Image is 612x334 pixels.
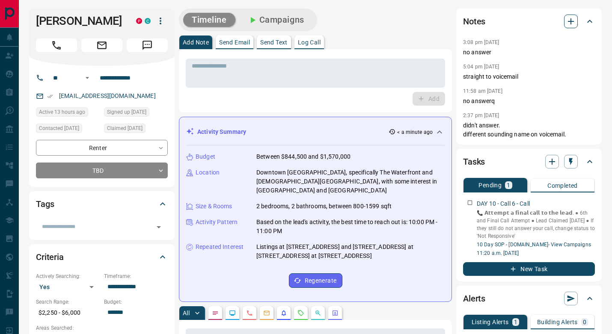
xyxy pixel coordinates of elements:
[463,151,595,172] div: Tasks
[463,262,595,276] button: New Task
[36,298,100,306] p: Search Range:
[107,108,146,116] span: Signed up [DATE]
[477,209,595,240] p: 📞 𝗔𝘁𝘁𝗲𝗺𝗽𝘁 𝗮 𝗳𝗶𝗻𝗮𝗹 𝗰𝗮𝗹𝗹 𝘁𝗼 𝘁𝗵𝗲 𝗹𝗲𝗮𝗱. ● 6th and Final Call Attempt ‎● Lead Claimed [DATE] ● If they...
[537,319,578,325] p: Building Alerts
[104,272,168,280] p: Timeframe:
[196,242,244,251] p: Repeated Interest
[478,182,502,188] p: Pending
[463,292,485,305] h2: Alerts
[260,39,288,45] p: Send Text
[547,183,578,189] p: Completed
[81,38,122,52] span: Email
[463,288,595,309] div: Alerts
[463,155,485,168] h2: Tasks
[256,168,445,195] p: Downtown [GEOGRAPHIC_DATA], specifically The Waterfront and [DEMOGRAPHIC_DATA][GEOGRAPHIC_DATA], ...
[507,182,510,188] p: 1
[463,11,595,32] div: Notes
[315,310,321,316] svg: Opportunities
[36,250,64,264] h2: Criteria
[463,64,499,70] p: 5:04 pm [DATE]
[297,310,304,316] svg: Requests
[397,128,433,136] p: < a minute ago
[463,97,595,106] p: no answerq
[246,310,253,316] svg: Calls
[36,247,168,267] div: Criteria
[36,272,100,280] p: Actively Searching:
[183,39,209,45] p: Add Note
[36,124,100,136] div: Thu Jul 17 2025
[289,273,342,288] button: Regenerate
[36,163,168,178] div: TBD
[36,280,100,294] div: Yes
[463,112,499,118] p: 2:37 pm [DATE]
[104,124,168,136] div: Tue Jun 03 2025
[477,242,591,248] a: 10 Day SOP - [DOMAIN_NAME]- View Campaigns
[256,242,445,260] p: Listings at [STREET_ADDRESS] and [STREET_ADDRESS] at [STREET_ADDRESS] at [STREET_ADDRESS]
[36,140,168,156] div: Renter
[36,306,100,320] p: $2,250 - $6,000
[463,15,485,28] h2: Notes
[183,13,235,27] button: Timeline
[127,38,168,52] span: Message
[514,319,517,325] p: 1
[153,221,165,233] button: Open
[463,72,595,81] p: straight to voicemail
[583,319,586,325] p: 0
[298,39,321,45] p: Log Call
[263,310,270,316] svg: Emails
[197,127,246,136] p: Activity Summary
[82,73,92,83] button: Open
[186,124,445,140] div: Activity Summary< a minute ago
[136,18,142,24] div: property.ca
[463,121,595,139] p: didn't answer. different sounding name on voicemail.
[196,168,220,177] p: Location
[39,124,79,133] span: Contacted [DATE]
[239,13,313,27] button: Campaigns
[36,107,100,119] div: Thu Aug 14 2025
[196,152,215,161] p: Budget
[463,39,499,45] p: 3:08 pm [DATE]
[36,194,168,214] div: Tags
[196,202,232,211] p: Size & Rooms
[229,310,236,316] svg: Lead Browsing Activity
[36,197,54,211] h2: Tags
[47,93,53,99] svg: Email Verified
[463,88,502,94] p: 11:58 am [DATE]
[463,48,595,57] p: no answer
[280,310,287,316] svg: Listing Alerts
[183,310,190,316] p: All
[36,324,168,332] p: Areas Searched:
[104,298,168,306] p: Budget:
[39,108,85,116] span: Active 13 hours ago
[332,310,339,316] svg: Agent Actions
[256,152,351,161] p: Between $844,500 and $1,570,000
[36,38,77,52] span: Call
[36,14,123,28] h1: [PERSON_NAME]
[145,18,151,24] div: condos.ca
[256,202,392,211] p: 2 bedrooms, 2 bathrooms, between 800-1599 sqft
[472,319,509,325] p: Listing Alerts
[104,107,168,119] div: Sat Feb 27 2021
[107,124,143,133] span: Claimed [DATE]
[256,218,445,236] p: Based on the lead's activity, the best time to reach out is: 10:00 PM - 11:00 PM
[212,310,219,316] svg: Notes
[477,199,530,208] p: DAY 10 - Call 6 - Call
[59,92,156,99] a: [EMAIL_ADDRESS][DOMAIN_NAME]
[196,218,238,227] p: Activity Pattern
[477,249,595,257] p: 11:20 a.m. [DATE]
[219,39,250,45] p: Send Email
